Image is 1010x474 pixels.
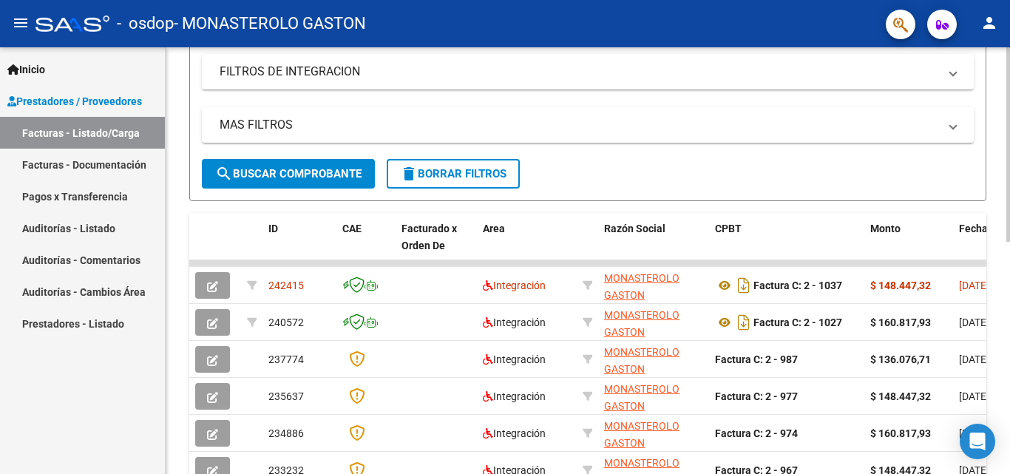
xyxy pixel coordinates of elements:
span: MONASTEROLO GASTON [604,420,679,449]
mat-icon: person [980,14,998,32]
strong: Factura C: 2 - 987 [715,353,798,365]
datatable-header-cell: CAE [336,213,396,278]
span: [DATE] [959,390,989,402]
strong: $ 160.817,93 [870,427,931,439]
span: Integración [483,316,546,328]
strong: $ 148.447,32 [870,390,931,402]
datatable-header-cell: Razón Social [598,213,709,278]
span: MONASTEROLO GASTON [604,272,679,301]
mat-panel-title: FILTROS DE INTEGRACION [220,64,938,80]
span: Integración [483,427,546,439]
span: Monto [870,223,901,234]
span: Buscar Comprobante [215,167,362,180]
datatable-header-cell: Monto [864,213,953,278]
datatable-header-cell: Area [477,213,577,278]
span: [DATE] [959,427,989,439]
span: 240572 [268,316,304,328]
strong: $ 160.817,93 [870,316,931,328]
span: MONASTEROLO GASTON [604,309,679,338]
span: 235637 [268,390,304,402]
div: Open Intercom Messenger [960,424,995,459]
span: Inicio [7,61,45,78]
span: Borrar Filtros [400,167,506,180]
i: Descargar documento [734,311,753,334]
button: Buscar Comprobante [202,159,375,189]
span: MONASTEROLO GASTON [604,346,679,375]
span: Razón Social [604,223,665,234]
mat-icon: delete [400,165,418,183]
span: Prestadores / Proveedores [7,93,142,109]
strong: Factura C: 2 - 977 [715,390,798,402]
div: 20220405614 [604,307,703,338]
mat-expansion-panel-header: FILTROS DE INTEGRACION [202,54,974,89]
span: [DATE] [959,316,989,328]
datatable-header-cell: Facturado x Orden De [396,213,477,278]
div: 20220405614 [604,381,703,412]
span: 237774 [268,353,304,365]
button: Borrar Filtros [387,159,520,189]
div: 20220405614 [604,270,703,301]
span: - MONASTEROLO GASTON [174,7,366,40]
span: Integración [483,390,546,402]
strong: Factura C: 2 - 1037 [753,280,842,291]
span: MONASTEROLO GASTON [604,383,679,412]
strong: $ 136.076,71 [870,353,931,365]
strong: Factura C: 2 - 974 [715,427,798,439]
mat-expansion-panel-header: MAS FILTROS [202,107,974,143]
span: 242415 [268,280,304,291]
span: Integración [483,353,546,365]
span: [DATE] [959,353,989,365]
div: 20220405614 [604,344,703,375]
span: CAE [342,223,362,234]
span: [DATE] [959,280,989,291]
i: Descargar documento [734,274,753,297]
datatable-header-cell: ID [262,213,336,278]
div: 20220405614 [604,418,703,449]
mat-icon: menu [12,14,30,32]
span: Integración [483,280,546,291]
strong: Factura C: 2 - 1027 [753,316,842,328]
span: CPBT [715,223,742,234]
mat-icon: search [215,165,233,183]
span: Facturado x Orden De [401,223,457,251]
datatable-header-cell: CPBT [709,213,864,278]
span: Area [483,223,505,234]
span: 234886 [268,427,304,439]
strong: $ 148.447,32 [870,280,931,291]
span: ID [268,223,278,234]
span: - osdop [117,7,174,40]
mat-panel-title: MAS FILTROS [220,117,938,133]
